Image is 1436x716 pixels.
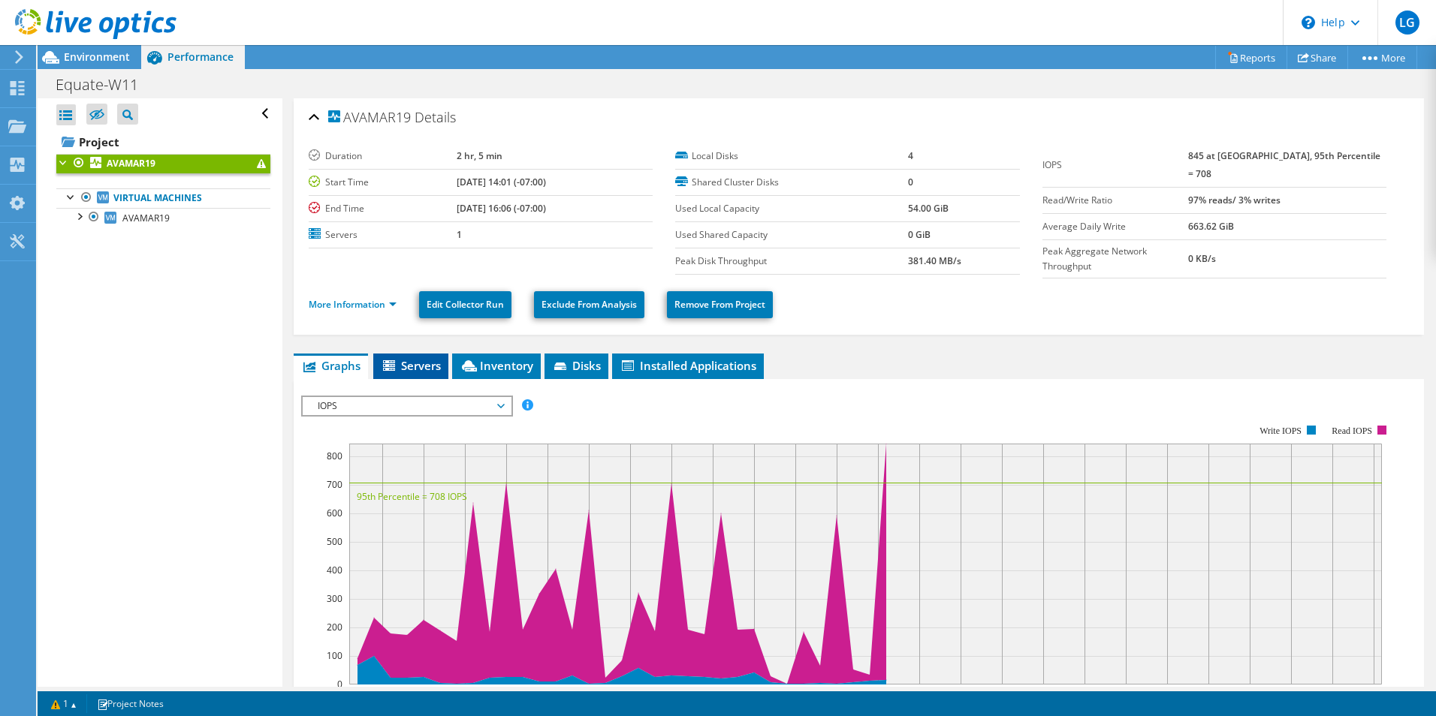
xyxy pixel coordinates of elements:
a: Virtual Machines [56,188,270,208]
svg: \n [1302,16,1315,29]
span: AVAMAR19 [122,212,170,224]
label: Read/Write Ratio [1042,193,1188,208]
a: Reports [1215,46,1287,69]
span: Details [415,108,456,126]
span: Disks [552,358,601,373]
b: 0 KB/s [1188,252,1216,265]
a: AVAMAR19 [56,208,270,227]
b: [DATE] 14:01 (-07:00) [457,176,546,188]
text: 0 [337,678,342,690]
span: Graphs [301,358,361,373]
b: 845 at [GEOGRAPHIC_DATA], 95th Percentile = 708 [1188,149,1380,180]
a: 1 [41,694,87,713]
a: More Information [309,298,397,311]
a: More [1347,46,1417,69]
text: 500 [327,535,342,548]
label: Used Local Capacity [675,201,908,216]
b: 0 [908,176,913,188]
text: 700 [327,478,342,491]
label: Shared Cluster Disks [675,175,908,190]
b: 0 GiB [908,228,931,241]
b: 663.62 GiB [1188,220,1234,233]
text: 400 [327,564,342,576]
span: AVAMAR19 [328,110,411,125]
h1: Equate-W11 [49,77,161,93]
a: Edit Collector Run [419,291,511,318]
span: Installed Applications [620,358,756,373]
a: Exclude From Analysis [534,291,644,318]
label: Start Time [309,175,457,190]
text: Read IOPS [1332,426,1372,436]
b: 97% reads/ 3% writes [1188,194,1281,206]
label: Servers [309,227,457,242]
a: Remove From Project [667,291,773,318]
b: 381.40 MB/s [908,254,961,267]
text: 300 [327,592,342,605]
label: Peak Disk Throughput [675,254,908,269]
label: IOPS [1042,158,1188,173]
b: 2 hr, 5 min [457,149,502,162]
b: AVAMAR19 [107,157,155,170]
span: Performance [167,50,234,64]
label: Peak Aggregate Network Throughput [1042,244,1188,274]
span: LG [1395,11,1419,35]
a: Share [1287,46,1348,69]
label: Used Shared Capacity [675,227,908,242]
b: 1 [457,228,462,241]
a: Project [56,130,270,154]
text: 600 [327,507,342,519]
label: End Time [309,201,457,216]
text: Write IOPS [1260,426,1302,436]
text: 200 [327,621,342,633]
label: Duration [309,149,457,164]
text: 800 [327,450,342,462]
span: Servers [381,358,441,373]
label: Local Disks [675,149,908,164]
span: Inventory [460,358,533,373]
a: AVAMAR19 [56,154,270,173]
text: 95th Percentile = 708 IOPS [357,490,467,503]
text: 100 [327,649,342,662]
span: IOPS [310,397,503,415]
a: Project Notes [86,694,174,713]
b: [DATE] 16:06 (-07:00) [457,202,546,215]
b: 54.00 GiB [908,202,949,215]
label: Average Daily Write [1042,219,1188,234]
span: Environment [64,50,130,64]
b: 4 [908,149,913,162]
